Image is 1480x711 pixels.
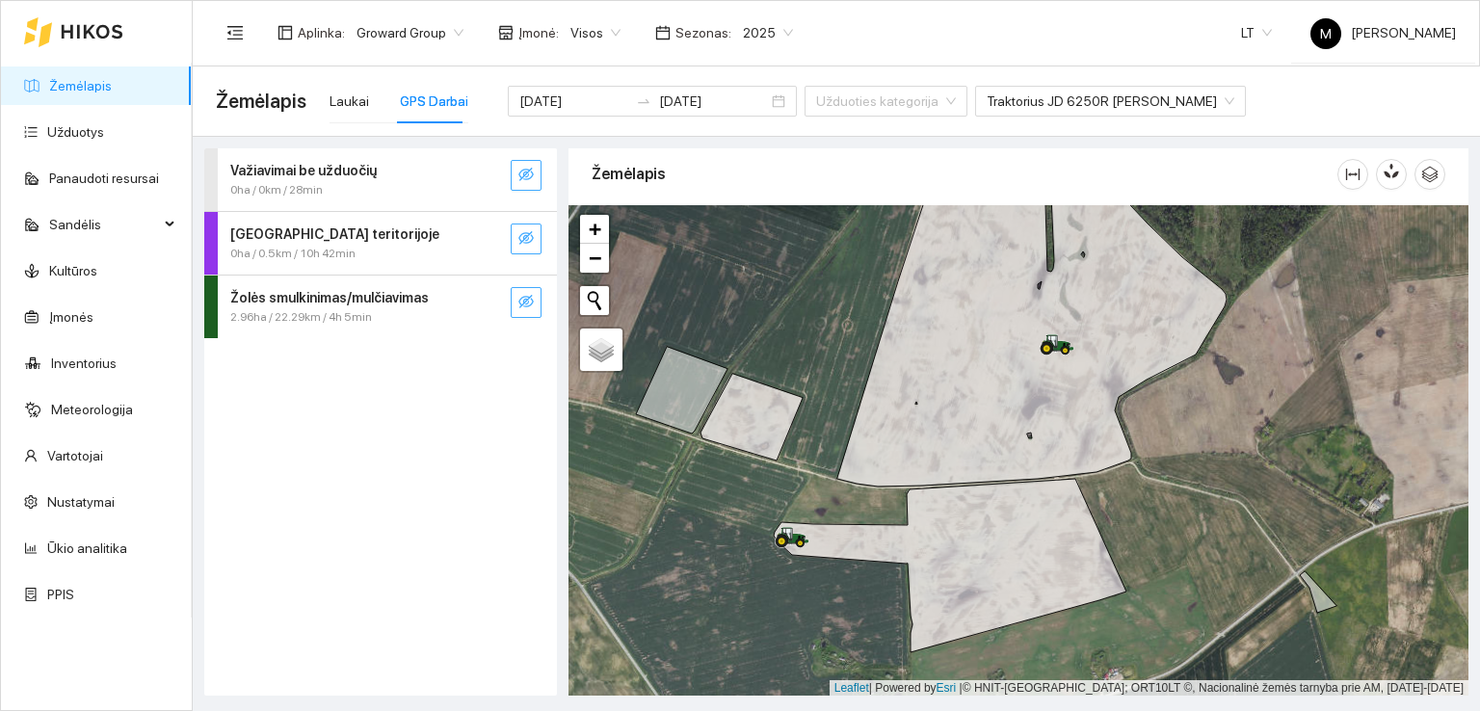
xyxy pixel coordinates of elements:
[47,494,115,510] a: Nustatymai
[580,329,622,371] a: Layers
[204,212,557,275] div: [GEOGRAPHIC_DATA] teritorijoje0ha / 0.5km / 10h 42mineye-invisible
[230,308,372,327] span: 2.96ha / 22.29km / 4h 5min
[1337,159,1368,190] button: column-width
[230,226,439,242] strong: [GEOGRAPHIC_DATA] teritorijoje
[511,287,542,318] button: eye-invisible
[580,215,609,244] a: Zoom in
[937,681,957,695] a: Esri
[511,224,542,254] button: eye-invisible
[400,91,468,112] div: GPS Darbai
[580,244,609,273] a: Zoom out
[298,22,345,43] span: Aplinka :
[1241,18,1272,47] span: LT
[49,78,112,93] a: Žemėlapis
[518,22,559,43] span: Įmonė :
[49,205,159,244] span: Sandėlis
[216,86,306,117] span: Žemėlapis
[49,309,93,325] a: Įmonės
[518,230,534,249] span: eye-invisible
[230,181,323,199] span: 0ha / 0km / 28min
[49,263,97,278] a: Kultūros
[772,94,785,108] span: close-circle
[1320,18,1332,49] span: M
[330,91,369,112] div: Laukai
[357,18,463,47] span: Groward Group
[1224,95,1235,107] span: close-circle
[636,93,651,109] span: swap-right
[570,18,621,47] span: Visos
[518,167,534,185] span: eye-invisible
[960,681,963,695] span: |
[51,402,133,417] a: Meteorologija
[592,146,1337,201] div: Žemėlapis
[511,160,542,191] button: eye-invisible
[659,91,768,112] input: Pabaigos data
[636,93,651,109] span: to
[230,163,377,178] strong: Važiavimai be užduočių
[47,448,103,463] a: Vartotojai
[1338,167,1367,182] span: column-width
[277,25,293,40] span: layout
[589,217,601,241] span: +
[580,286,609,315] button: Initiate a new search
[216,13,254,52] button: menu-fold
[230,245,356,263] span: 0ha / 0.5km / 10h 42min
[498,25,514,40] span: shop
[655,25,671,40] span: calendar
[589,246,601,270] span: −
[743,18,793,47] span: 2025
[987,87,1234,116] span: Traktorius JD 6250R Vytas
[226,24,244,41] span: menu-fold
[204,276,557,338] div: Žolės smulkinimas/mulčiavimas2.96ha / 22.29km / 4h 5mineye-invisible
[47,587,74,602] a: PPIS
[518,294,534,312] span: eye-invisible
[51,355,117,371] a: Inventorius
[47,124,104,140] a: Užduotys
[834,681,869,695] a: Leaflet
[830,680,1468,697] div: | Powered by © HNIT-[GEOGRAPHIC_DATA]; ORT10LT ©, Nacionalinė žemės tarnyba prie AM, [DATE]-[DATE]
[1310,25,1456,40] span: [PERSON_NAME]
[47,540,127,556] a: Ūkio analitika
[49,171,159,186] a: Panaudoti resursai
[204,148,557,211] div: Važiavimai be užduočių0ha / 0km / 28mineye-invisible
[675,22,731,43] span: Sezonas :
[519,91,628,112] input: Pradžios data
[230,290,429,305] strong: Žolės smulkinimas/mulčiavimas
